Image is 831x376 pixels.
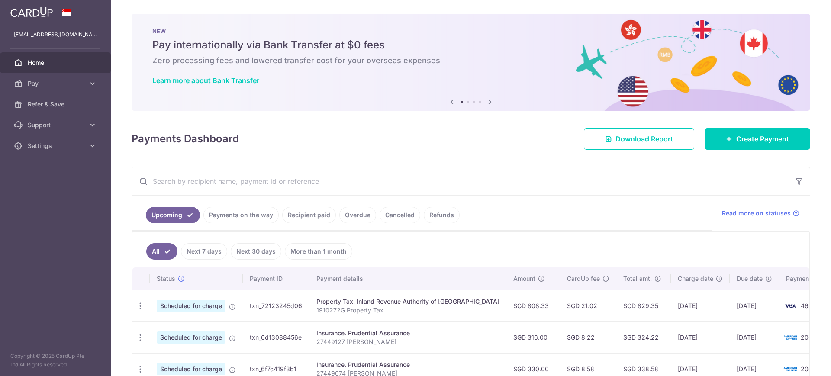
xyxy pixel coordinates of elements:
span: Settings [28,141,85,150]
span: 2002 [801,334,816,341]
a: Read more on statuses [722,209,799,218]
span: Scheduled for charge [157,363,225,375]
a: Overdue [339,207,376,223]
span: Read more on statuses [722,209,791,218]
a: Create Payment [705,128,810,150]
td: SGD 829.35 [616,290,671,321]
a: Refunds [424,207,460,223]
img: Bank transfer banner [132,14,810,111]
td: SGD 8.22 [560,321,616,353]
div: Insurance. Prudential Assurance [316,360,499,369]
div: Insurance. Prudential Assurance [316,329,499,337]
a: Payments on the way [203,207,279,223]
p: 27449127 [PERSON_NAME] [316,337,499,346]
span: 4641 [801,302,815,309]
a: Download Report [584,128,694,150]
h5: Pay internationally via Bank Transfer at $0 fees [152,38,789,52]
span: Home [28,58,85,67]
span: Pay [28,79,85,88]
span: Total amt. [623,274,652,283]
span: Download Report [615,134,673,144]
div: Property Tax. Inland Revenue Authority of [GEOGRAPHIC_DATA] [316,297,499,306]
td: SGD 808.33 [506,290,560,321]
a: Cancelled [380,207,420,223]
td: SGD 21.02 [560,290,616,321]
span: Create Payment [736,134,789,144]
td: [DATE] [730,321,779,353]
td: txn_6d13088456e [243,321,309,353]
td: SGD 324.22 [616,321,671,353]
a: Next 30 days [231,243,281,260]
td: txn_72123245d06 [243,290,309,321]
th: Payment ID [243,267,309,290]
span: Amount [513,274,535,283]
td: SGD 316.00 [506,321,560,353]
span: Due date [737,274,763,283]
td: [DATE] [671,290,730,321]
a: More than 1 month [285,243,352,260]
a: Next 7 days [181,243,227,260]
a: All [146,243,177,260]
a: Upcoming [146,207,200,223]
span: CardUp fee [567,274,600,283]
td: [DATE] [671,321,730,353]
p: NEW [152,28,789,35]
p: 1910272G Property Tax [316,306,499,315]
input: Search by recipient name, payment id or reference [132,167,789,195]
img: CardUp [10,7,53,17]
img: Bank Card [782,301,799,311]
span: Charge date [678,274,713,283]
a: Recipient paid [282,207,336,223]
td: [DATE] [730,290,779,321]
span: Scheduled for charge [157,331,225,344]
span: Status [157,274,175,283]
p: [EMAIL_ADDRESS][DOMAIN_NAME] [14,30,97,39]
h4: Payments Dashboard [132,131,239,147]
span: 2002 [801,365,816,373]
span: Support [28,121,85,129]
span: Scheduled for charge [157,300,225,312]
img: Bank Card [782,332,799,343]
img: Bank Card [782,364,799,374]
span: Refer & Save [28,100,85,109]
th: Payment details [309,267,506,290]
a: Learn more about Bank Transfer [152,76,259,85]
h6: Zero processing fees and lowered transfer cost for your overseas expenses [152,55,789,66]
